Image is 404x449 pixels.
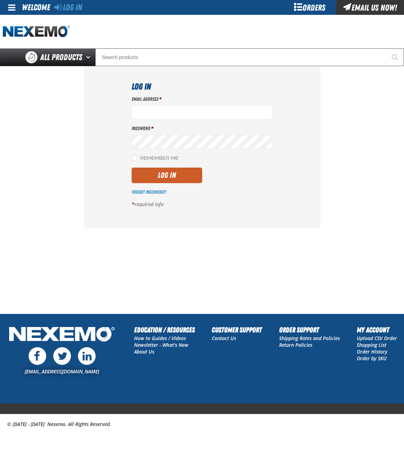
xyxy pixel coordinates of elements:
[3,25,70,38] img: Nexemo logo
[40,51,82,64] span: All Products
[95,48,404,66] input: Search
[54,2,82,12] a: Log In
[7,325,117,345] img: Nexemo Logo
[357,325,397,335] h2: My Account
[212,335,236,342] a: Contact Us
[357,342,386,348] a: Shopping List
[132,96,273,103] label: Email Address
[386,48,404,66] button: Start Searching
[134,342,188,348] a: Newsletter - What's New
[3,25,70,38] a: Home
[357,335,397,342] a: Upload CSV Order
[132,155,179,162] label: Remember Me
[132,189,166,195] a: Forgot Password?
[357,348,387,355] a: Order History
[132,125,273,132] label: Password
[134,335,186,342] a: How to Guides / Videos
[279,325,340,335] h2: Order Support
[132,80,273,93] h1: Log In
[279,335,340,342] a: Shipping Rates and Policies
[132,168,202,183] button: Log In
[134,348,154,355] a: About Us
[132,201,273,208] p: required info
[212,325,262,335] h2: Customer Support
[279,342,312,348] a: Return Policies
[132,155,137,161] input: Remember Me
[25,368,99,375] a: [EMAIL_ADDRESS][DOMAIN_NAME]
[134,325,195,335] h2: Education / Resources
[357,355,387,362] a: Order by SKU
[84,48,95,66] button: Open All Products pages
